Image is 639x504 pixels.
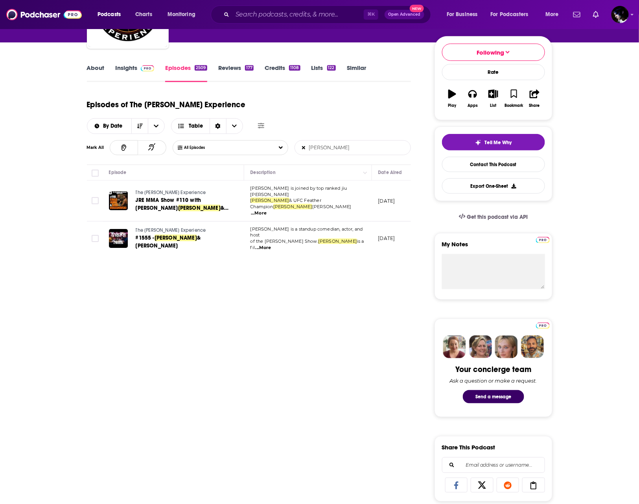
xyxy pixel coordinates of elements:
div: Sort Direction [210,119,226,134]
a: Lists122 [311,64,336,82]
button: open menu [92,8,131,21]
span: For Business [447,9,478,20]
a: JRE MMA Show #110 with [PERSON_NAME][PERSON_NAME]& [136,196,230,212]
button: Sort Direction [131,119,148,134]
div: Rate [442,64,545,80]
div: Bookmark [505,103,523,108]
button: Open AdvancedNew [385,10,424,19]
span: Following [477,49,505,56]
a: About [87,64,105,82]
span: ...More [251,210,267,216]
div: Search podcasts, credits, & more... [218,5,438,24]
button: Play [442,84,462,113]
a: Share on Reddit [497,478,519,493]
span: ...More [256,245,271,251]
button: Following [442,44,545,61]
h1: Episodes of The [PERSON_NAME] Experience [87,100,246,110]
a: Pro website [536,236,550,243]
img: Jules Profile [495,335,518,358]
span: Logged in as zreese [611,6,629,23]
div: Ask a question or make a request. [450,378,537,384]
a: Credits1108 [265,64,300,82]
div: Episode [109,168,127,177]
a: Show notifications dropdown [570,8,584,21]
button: Share [524,84,545,113]
span: Podcasts [98,9,121,20]
a: Contact This Podcast [442,157,545,172]
button: open menu [87,123,132,129]
div: Mark All [87,146,110,150]
span: Monitoring [168,9,195,20]
span: [PERSON_NAME] [312,204,351,209]
div: Apps [468,103,478,108]
img: Podchaser Pro [536,323,550,329]
a: Charts [130,8,157,21]
button: tell me why sparkleTell Me Why [442,134,545,150]
button: Column Actions [361,168,370,178]
span: Charts [135,9,152,20]
span: The [PERSON_NAME] Experience [136,227,206,233]
span: Open Advanced [388,13,421,16]
img: Barbara Profile [469,335,492,358]
span: Get this podcast via API [467,214,528,220]
span: & [221,205,228,211]
h2: Choose List sort [87,118,165,134]
div: Share [529,103,540,108]
span: [PERSON_NAME] [250,198,289,203]
span: [PERSON_NAME] [318,238,357,244]
div: List [490,103,497,108]
span: [PERSON_NAME] [155,235,197,241]
a: Reviews177 [218,64,254,82]
span: More [545,9,559,20]
div: Search followers [442,457,545,473]
span: New [410,5,424,12]
button: open menu [441,8,488,21]
img: Podchaser Pro [536,237,550,243]
button: Choose View [171,118,243,134]
span: is a fil [250,238,364,250]
p: [DATE] [378,235,395,242]
button: open menu [162,8,206,21]
a: #1555 -[PERSON_NAME]& [PERSON_NAME] [136,234,230,250]
div: Play [448,103,456,108]
span: The [PERSON_NAME] Experience [136,190,206,195]
div: 2509 [195,65,207,71]
a: The [PERSON_NAME] Experience [136,227,230,234]
a: Share on Facebook [445,478,468,493]
span: For Podcasters [491,9,529,20]
span: ⌘ K [364,9,378,20]
h3: Share This Podcast [442,444,495,451]
a: Show notifications dropdown [590,8,602,21]
span: [PERSON_NAME] [273,204,312,209]
a: InsightsPodchaser Pro [116,64,155,82]
div: Description [250,168,276,177]
input: Search podcasts, credits, & more... [232,8,364,21]
button: Choose List Listened [173,140,288,155]
span: [PERSON_NAME] is a standup comedian, actor, and host [250,226,363,238]
div: 122 [327,65,336,71]
button: open menu [486,8,540,21]
button: Send a message [463,390,524,403]
a: Copy Link [522,478,545,493]
span: JRE MMA Show #110 with [PERSON_NAME] [136,197,201,211]
span: [PERSON_NAME] [178,205,221,211]
img: tell me why sparkle [475,139,481,146]
input: Email address or username... [449,458,538,473]
div: Your concierge team [455,365,531,374]
img: Podchaser - Follow, Share and Rate Podcasts [6,7,82,22]
a: Get this podcast via API [453,207,534,227]
img: Sydney Profile [443,335,466,358]
a: Share on X/Twitter [471,478,494,493]
div: 1108 [289,65,300,71]
img: Jon Profile [521,335,544,358]
a: Episodes2509 [165,64,207,82]
button: Apps [462,84,483,113]
span: Toggle select row [92,197,99,204]
a: Similar [347,64,366,82]
span: Toggle select row [92,235,99,242]
span: Table [189,123,203,129]
span: Tell Me Why [484,139,512,146]
span: & [PERSON_NAME] [136,235,201,249]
